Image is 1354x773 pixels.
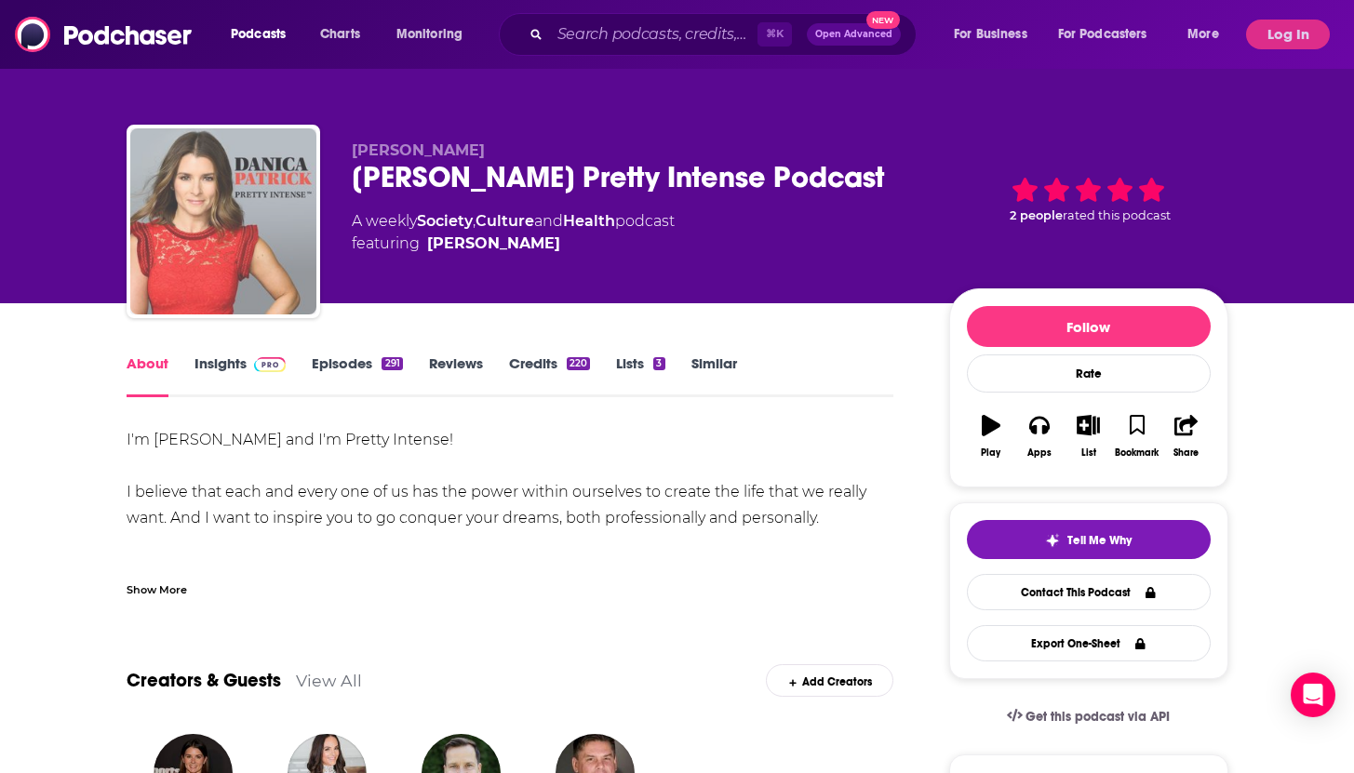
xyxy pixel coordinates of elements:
span: More [1187,21,1219,47]
button: open menu [941,20,1051,49]
div: Add Creators [766,664,893,697]
span: For Business [954,21,1027,47]
div: A weekly podcast [352,210,675,255]
a: Similar [691,354,737,397]
a: About [127,354,168,397]
button: open menu [1046,20,1174,49]
button: open menu [383,20,487,49]
div: List [1081,447,1096,459]
span: , [473,212,476,230]
div: Rate [967,354,1211,393]
input: Search podcasts, credits, & more... [550,20,757,49]
a: InsightsPodchaser Pro [194,354,287,397]
a: Reviews [429,354,483,397]
button: List [1064,403,1112,470]
div: Apps [1027,447,1052,459]
a: Health [563,212,615,230]
button: Export One-Sheet [967,625,1211,661]
a: Contact This Podcast [967,574,1211,610]
button: Bookmark [1113,403,1161,470]
button: Share [1161,403,1210,470]
button: Apps [1015,403,1064,470]
span: rated this podcast [1063,208,1171,222]
button: Play [967,403,1015,470]
button: Open AdvancedNew [807,23,901,46]
span: Get this podcast via API [1026,709,1170,725]
span: New [866,11,900,29]
div: Search podcasts, credits, & more... [516,13,934,56]
button: Log In [1246,20,1330,49]
span: [PERSON_NAME] [352,141,485,159]
span: and [534,212,563,230]
button: open menu [218,20,310,49]
img: Podchaser Pro [254,357,287,372]
div: Play [981,447,1000,459]
span: Monitoring [396,21,463,47]
span: 2 people [1010,208,1063,222]
a: Lists3 [616,354,664,397]
img: Podchaser - Follow, Share and Rate Podcasts [15,17,194,52]
button: Follow [967,306,1211,347]
a: Culture [476,212,534,230]
span: Podcasts [231,21,286,47]
div: 220 [567,357,590,370]
span: ⌘ K [757,22,792,47]
span: Charts [320,21,360,47]
span: Open Advanced [815,30,892,39]
img: tell me why sparkle [1045,533,1060,548]
a: Get this podcast via API [992,694,1186,740]
a: Creators & Guests [127,669,281,692]
div: Open Intercom Messenger [1291,673,1335,717]
div: 291 [382,357,402,370]
span: For Podcasters [1058,21,1147,47]
button: tell me why sparkleTell Me Why [967,520,1211,559]
a: Episodes291 [312,354,402,397]
a: Charts [308,20,371,49]
div: 3 [653,357,664,370]
a: Danica Patrick [427,233,560,255]
a: View All [296,671,362,690]
button: open menu [1174,20,1242,49]
div: Bookmark [1115,447,1159,459]
span: featuring [352,233,675,255]
a: Society [417,212,473,230]
div: Share [1173,447,1199,459]
div: 2 peoplerated this podcast [949,141,1228,257]
img: Danica Patrick Pretty Intense Podcast [130,128,316,314]
span: Tell Me Why [1067,533,1132,548]
a: Credits220 [509,354,590,397]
